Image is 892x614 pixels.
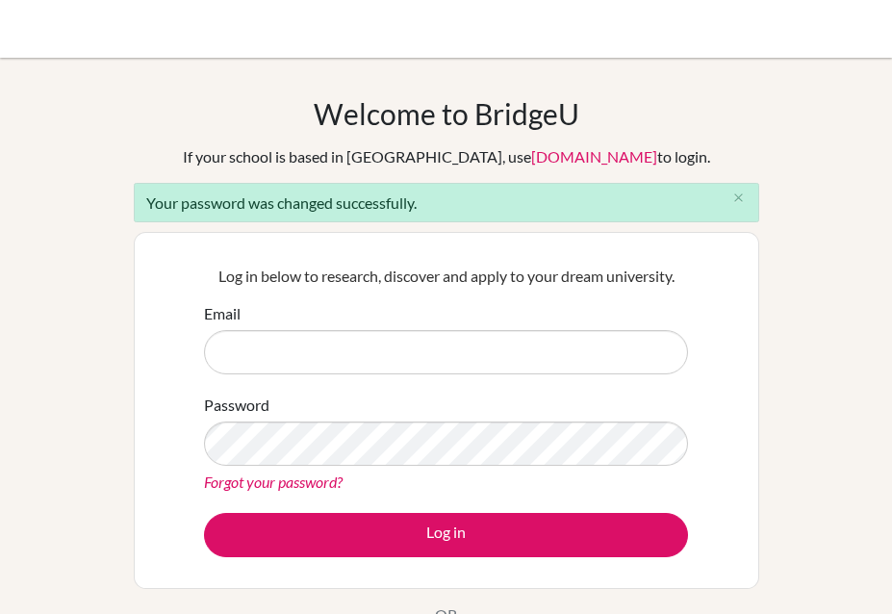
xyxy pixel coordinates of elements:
div: Your password was changed successfully. [134,183,759,222]
a: [DOMAIN_NAME] [531,147,657,166]
i: close [731,191,746,205]
button: Close [720,184,758,213]
div: If your school is based in [GEOGRAPHIC_DATA], use to login. [183,145,710,168]
button: Log in [204,513,688,557]
label: Email [204,302,241,325]
p: Log in below to research, discover and apply to your dream university. [204,265,688,288]
h1: Welcome to BridgeU [314,96,579,131]
label: Password [204,394,269,417]
a: Forgot your password? [204,473,343,491]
